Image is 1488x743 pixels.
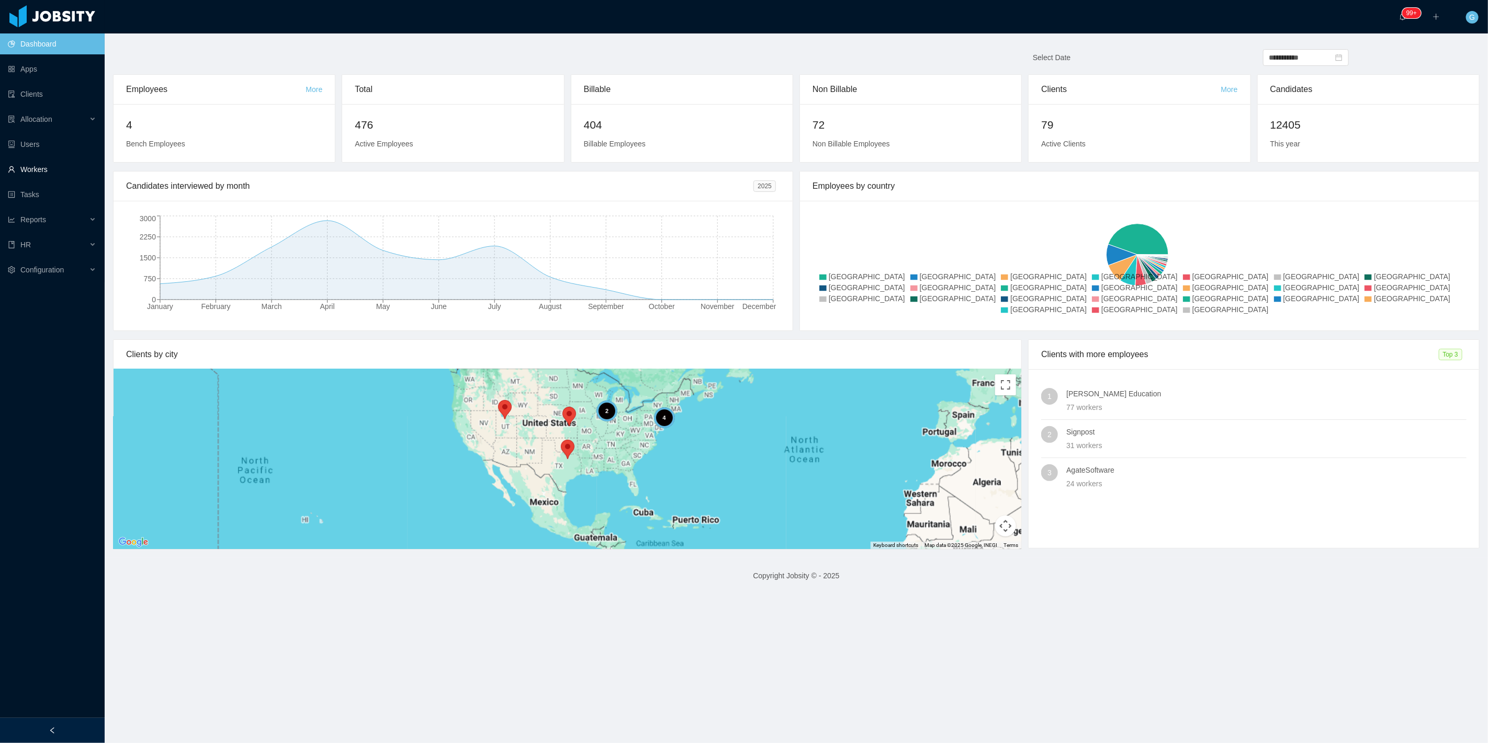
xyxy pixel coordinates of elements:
span: [GEOGRAPHIC_DATA] [920,272,996,281]
div: 77 workers [1066,402,1467,413]
div: 31 workers [1066,440,1467,451]
span: [GEOGRAPHIC_DATA] [1374,283,1450,292]
div: Clients [1041,75,1221,104]
span: 2025 [753,180,776,192]
div: 2 [596,401,617,421]
button: Toggle fullscreen view [995,374,1016,395]
i: icon: calendar [1335,54,1343,61]
tspan: 750 [144,275,156,283]
span: [GEOGRAPHIC_DATA] [1101,272,1178,281]
span: HR [20,241,31,249]
span: [GEOGRAPHIC_DATA] [829,272,905,281]
tspan: August [539,302,562,311]
div: Clients by city [126,340,1009,369]
button: Map camera controls [995,516,1016,536]
tspan: May [376,302,390,311]
span: [GEOGRAPHIC_DATA] [1283,272,1360,281]
div: Candidates interviewed by month [126,172,753,201]
i: icon: bell [1399,13,1406,20]
h2: 12405 [1270,117,1467,133]
a: icon: robotUsers [8,134,96,155]
span: 3 [1047,464,1052,481]
h2: 404 [584,117,780,133]
tspan: 2250 [140,233,156,241]
h2: 476 [355,117,551,133]
span: [GEOGRAPHIC_DATA] [920,294,996,303]
span: [GEOGRAPHIC_DATA] [1010,272,1087,281]
div: Total [355,75,551,104]
tspan: July [488,302,501,311]
span: [GEOGRAPHIC_DATA] [1192,283,1269,292]
i: icon: plus [1433,13,1440,20]
a: More [306,85,322,94]
span: [GEOGRAPHIC_DATA] [920,283,996,292]
div: 4 [653,407,674,428]
tspan: June [431,302,447,311]
tspan: 3000 [140,214,156,223]
i: icon: solution [8,116,15,123]
span: [GEOGRAPHIC_DATA] [1010,305,1087,314]
h4: [PERSON_NAME] Education [1066,388,1467,399]
span: [GEOGRAPHIC_DATA] [1101,305,1178,314]
div: 24 workers [1066,478,1467,489]
span: Billable Employees [584,140,646,148]
span: [GEOGRAPHIC_DATA] [829,294,905,303]
sup: 216 [1402,8,1421,18]
tspan: April [320,302,335,311]
span: Reports [20,215,46,224]
div: Employees by country [813,172,1467,201]
span: Select Date [1033,53,1070,62]
a: icon: userWorkers [8,159,96,180]
span: [GEOGRAPHIC_DATA] [1101,294,1178,303]
span: Active Clients [1041,140,1086,148]
i: icon: book [8,241,15,248]
div: Non Billable [813,75,1009,104]
span: G [1470,11,1475,24]
a: icon: auditClients [8,84,96,105]
span: 1 [1047,388,1052,405]
span: [GEOGRAPHIC_DATA] [1010,294,1087,303]
a: Open this area in Google Maps (opens a new window) [116,535,151,549]
span: [GEOGRAPHIC_DATA] [1374,294,1450,303]
span: This year [1270,140,1301,148]
h2: 4 [126,117,322,133]
button: Keyboard shortcuts [873,542,918,549]
span: [GEOGRAPHIC_DATA] [1192,305,1269,314]
tspan: March [262,302,282,311]
span: Map data ©2025 Google, INEGI [925,542,997,548]
h2: 72 [813,117,1009,133]
span: [GEOGRAPHIC_DATA] [829,283,905,292]
span: 2 [1047,426,1052,443]
h2: 79 [1041,117,1237,133]
h4: Signpost [1066,426,1467,438]
span: Allocation [20,115,52,123]
div: Clients with more employees [1041,340,1438,369]
i: icon: line-chart [8,216,15,223]
a: icon: pie-chartDashboard [8,33,96,54]
span: Top 3 [1439,349,1462,360]
tspan: October [649,302,675,311]
a: Terms [1004,542,1018,548]
span: [GEOGRAPHIC_DATA] [1192,294,1269,303]
tspan: January [147,302,173,311]
tspan: 1500 [140,254,156,262]
tspan: 0 [152,295,156,304]
div: Candidates [1270,75,1467,104]
i: icon: setting [8,266,15,273]
span: [GEOGRAPHIC_DATA] [1283,283,1360,292]
span: [GEOGRAPHIC_DATA] [1192,272,1269,281]
footer: Copyright Jobsity © - 2025 [105,558,1488,594]
span: Bench Employees [126,140,185,148]
span: [GEOGRAPHIC_DATA] [1283,294,1360,303]
img: Google [116,535,151,549]
a: icon: appstoreApps [8,59,96,79]
span: Active Employees [355,140,413,148]
span: [GEOGRAPHIC_DATA] [1101,283,1178,292]
span: [GEOGRAPHIC_DATA] [1010,283,1087,292]
h4: AgateSoftware [1066,464,1467,476]
tspan: February [201,302,231,311]
div: Employees [126,75,306,104]
tspan: September [588,302,624,311]
a: icon: profileTasks [8,184,96,205]
tspan: December [742,302,776,311]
